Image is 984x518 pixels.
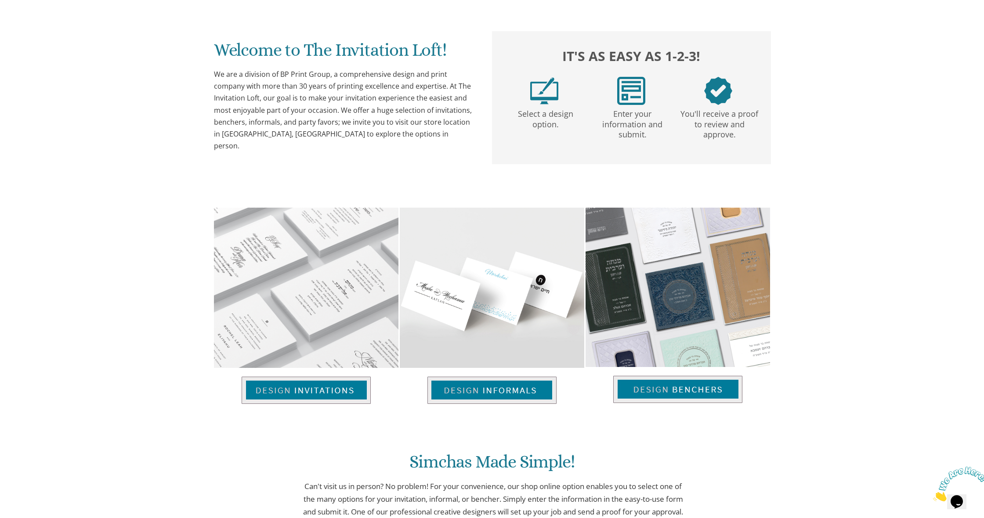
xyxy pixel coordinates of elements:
[530,77,558,105] img: step1.png
[504,105,587,130] p: Select a design option.
[297,452,687,478] h1: Simchas Made Simple!
[617,77,645,105] img: step2.png
[214,40,475,66] h1: Welcome to The Invitation Loft!
[591,105,674,140] p: Enter your information and submit.
[678,105,761,140] p: You'll receive a proof to review and approve.
[704,77,732,105] img: step3.png
[930,463,984,505] iframe: chat widget
[4,4,58,38] img: Chat attention grabber
[501,46,762,66] h2: It's as easy as 1-2-3!
[214,68,475,152] div: We are a division of BP Print Group, a comprehensive design and print company with more than 30 y...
